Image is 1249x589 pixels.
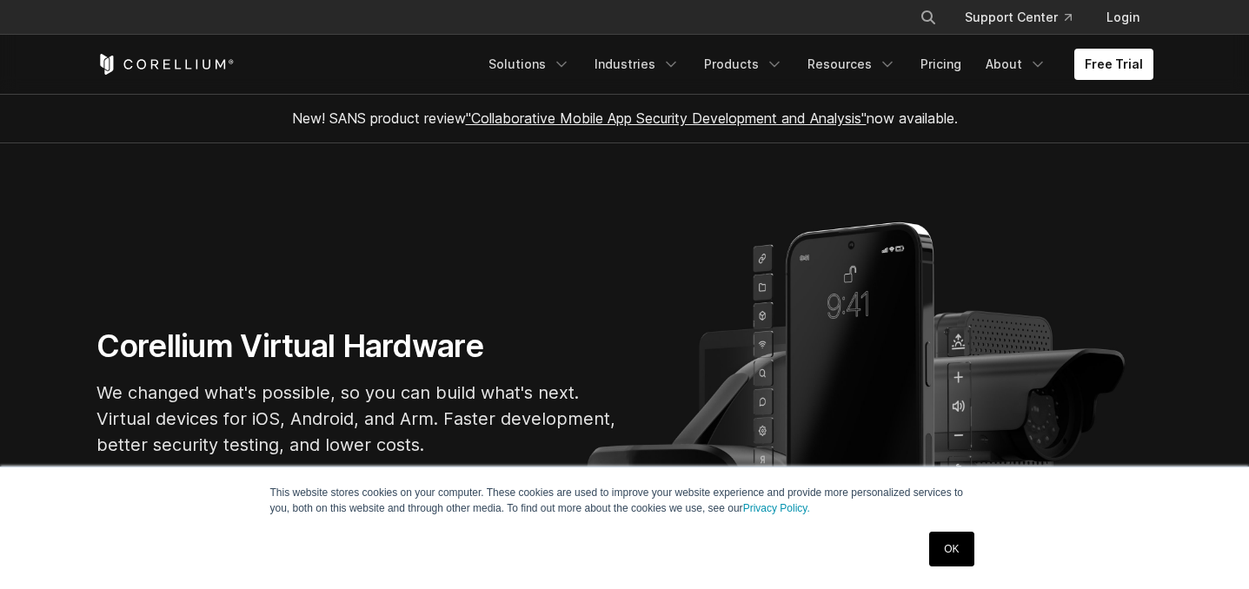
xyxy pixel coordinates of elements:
[96,327,618,366] h1: Corellium Virtual Hardware
[975,49,1057,80] a: About
[478,49,1153,80] div: Navigation Menu
[292,109,958,127] span: New! SANS product review now available.
[910,49,972,80] a: Pricing
[899,2,1153,33] div: Navigation Menu
[270,485,980,516] p: This website stores cookies on your computer. These cookies are used to improve your website expe...
[466,109,867,127] a: "Collaborative Mobile App Security Development and Analysis"
[929,532,973,566] a: OK
[478,49,581,80] a: Solutions
[743,502,810,514] a: Privacy Policy.
[913,2,944,33] button: Search
[1093,2,1153,33] a: Login
[96,54,235,75] a: Corellium Home
[694,49,794,80] a: Products
[1074,49,1153,80] a: Free Trial
[951,2,1086,33] a: Support Center
[96,380,618,458] p: We changed what's possible, so you can build what's next. Virtual devices for iOS, Android, and A...
[797,49,907,80] a: Resources
[584,49,690,80] a: Industries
